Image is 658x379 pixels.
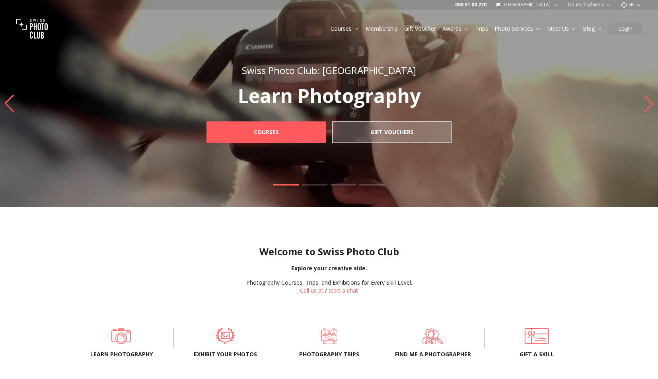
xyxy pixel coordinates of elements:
a: Find me a photographer [394,328,472,344]
a: Courses [331,25,359,33]
a: Gift Voucher [404,25,436,33]
button: Photo Services [491,23,544,34]
a: 058 51 00 270 [455,2,487,8]
a: Learn Photography [82,328,160,344]
div: Photography Courses, Trips, and Exhibitions for Every Skill Level. [246,279,412,287]
button: Awards [439,23,472,34]
button: Trips [472,23,491,34]
b: Gift Vouchers [370,128,414,136]
a: Photo Services [494,25,541,33]
button: Courses [327,23,362,34]
h1: Welcome to Swiss Photo Club [6,245,652,258]
b: Courses [254,128,279,136]
a: Blog [583,25,602,33]
div: / [246,279,412,295]
p: Learn Photography [189,86,469,105]
a: Gift Vouchers [332,121,452,143]
a: Membership [366,25,398,33]
button: Gift Voucher [401,23,439,34]
button: Login [609,23,642,34]
span: Swiss Photo Club: [GEOGRAPHIC_DATA] [242,64,416,77]
span: Learn Photography [82,350,160,358]
span: Photography trips [290,350,368,358]
a: Courses [206,121,326,143]
div: Explore your creative side. [6,264,652,272]
img: Swiss photo club [16,13,48,45]
a: Call us at [300,287,323,294]
span: Find me a photographer [394,350,472,358]
span: Exhibit your photos [186,350,264,358]
a: Photography trips [290,328,368,344]
button: start a chat [329,287,358,295]
a: Meet Us [547,25,576,33]
a: Trips [475,25,488,33]
a: Awards [442,25,469,33]
span: Gift a skill [498,350,576,358]
button: Blog [580,23,605,34]
a: Gift a skill [498,328,576,344]
button: Meet Us [544,23,580,34]
a: Exhibit your photos [186,328,264,344]
button: Membership [362,23,401,34]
